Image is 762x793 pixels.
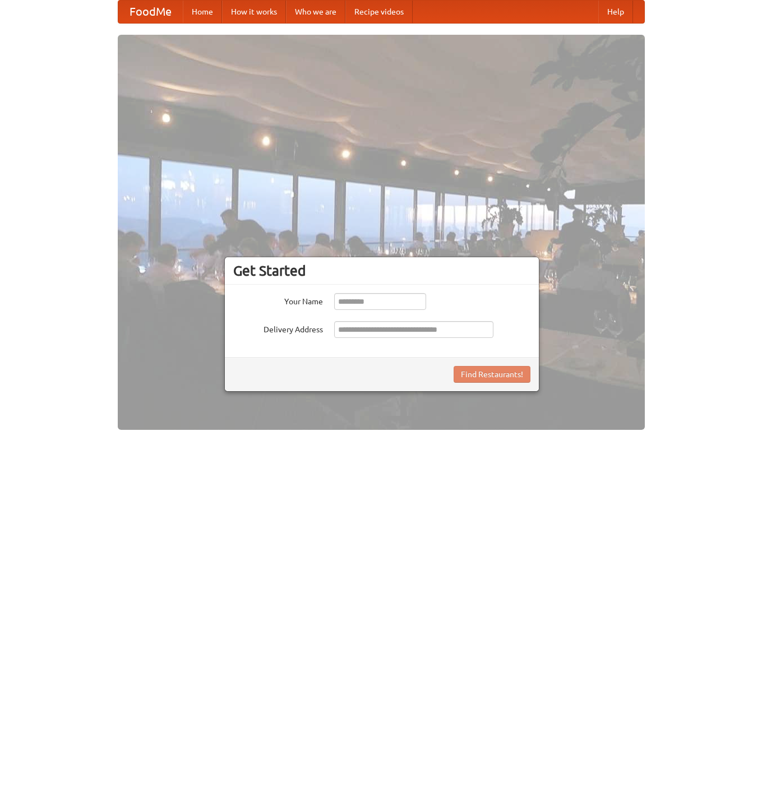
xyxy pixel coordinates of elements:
[233,321,323,335] label: Delivery Address
[454,366,530,383] button: Find Restaurants!
[118,1,183,23] a: FoodMe
[286,1,345,23] a: Who we are
[183,1,222,23] a: Home
[233,262,530,279] h3: Get Started
[233,293,323,307] label: Your Name
[598,1,633,23] a: Help
[222,1,286,23] a: How it works
[345,1,413,23] a: Recipe videos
